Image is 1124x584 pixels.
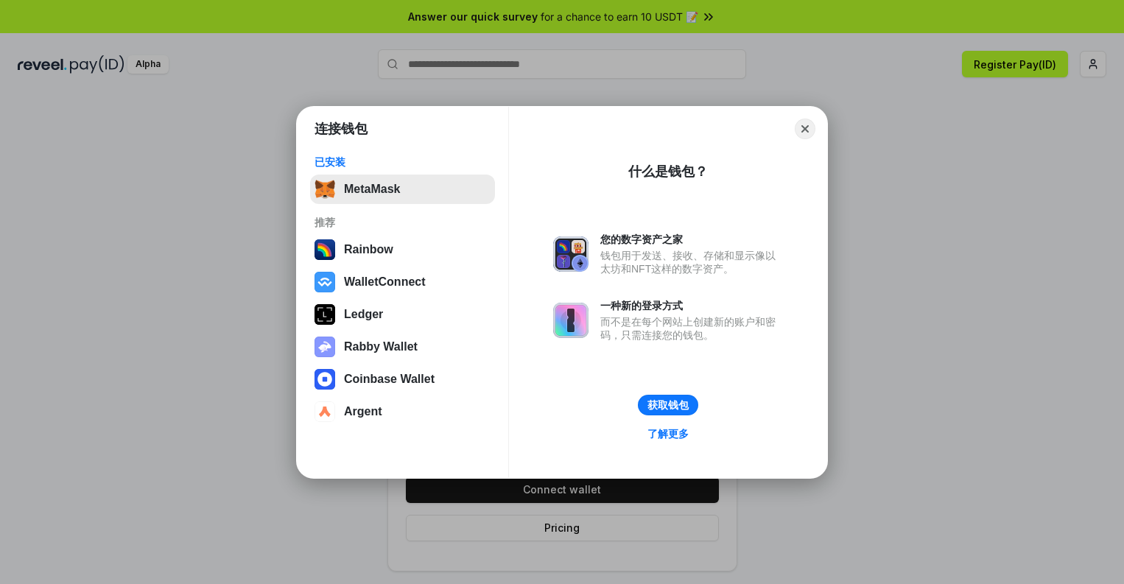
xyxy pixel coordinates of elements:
div: Rainbow [344,243,393,256]
img: svg+xml,%3Csvg%20width%3D%22120%22%20height%3D%22120%22%20viewBox%3D%220%200%20120%20120%22%20fil... [315,239,335,260]
div: 了解更多 [647,427,689,440]
img: svg+xml,%3Csvg%20xmlns%3D%22http%3A%2F%2Fwww.w3.org%2F2000%2Fsvg%22%20width%3D%2228%22%20height%3... [315,304,335,325]
img: svg+xml,%3Csvg%20xmlns%3D%22http%3A%2F%2Fwww.w3.org%2F2000%2Fsvg%22%20fill%3D%22none%22%20viewBox... [553,303,589,338]
img: svg+xml,%3Csvg%20fill%3D%22none%22%20height%3D%2233%22%20viewBox%3D%220%200%2035%2033%22%20width%... [315,179,335,200]
div: 一种新的登录方式 [600,299,783,312]
div: 获取钱包 [647,398,689,412]
div: 钱包用于发送、接收、存储和显示像以太坊和NFT这样的数字资产。 [600,249,783,275]
div: 您的数字资产之家 [600,233,783,246]
img: svg+xml,%3Csvg%20width%3D%2228%22%20height%3D%2228%22%20viewBox%3D%220%200%2028%2028%22%20fill%3D... [315,272,335,292]
div: Argent [344,405,382,418]
button: Close [795,119,815,139]
img: svg+xml,%3Csvg%20xmlns%3D%22http%3A%2F%2Fwww.w3.org%2F2000%2Fsvg%22%20fill%3D%22none%22%20viewBox... [315,337,335,357]
div: 推荐 [315,216,491,229]
div: 什么是钱包？ [628,163,708,180]
div: 而不是在每个网站上创建新的账户和密码，只需连接您的钱包。 [600,315,783,342]
img: svg+xml,%3Csvg%20width%3D%2228%22%20height%3D%2228%22%20viewBox%3D%220%200%2028%2028%22%20fill%3D... [315,401,335,422]
div: Coinbase Wallet [344,373,435,386]
button: Rainbow [310,235,495,264]
div: Ledger [344,308,383,321]
button: 获取钱包 [638,395,698,415]
img: svg+xml,%3Csvg%20width%3D%2228%22%20height%3D%2228%22%20viewBox%3D%220%200%2028%2028%22%20fill%3D... [315,369,335,390]
div: Rabby Wallet [344,340,418,353]
div: WalletConnect [344,275,426,289]
div: 已安装 [315,155,491,169]
button: Ledger [310,300,495,329]
h1: 连接钱包 [315,120,368,138]
button: Coinbase Wallet [310,365,495,394]
a: 了解更多 [639,424,698,443]
button: WalletConnect [310,267,495,297]
img: svg+xml,%3Csvg%20xmlns%3D%22http%3A%2F%2Fwww.w3.org%2F2000%2Fsvg%22%20fill%3D%22none%22%20viewBox... [553,236,589,272]
button: Rabby Wallet [310,332,495,362]
button: MetaMask [310,175,495,204]
div: MetaMask [344,183,400,196]
button: Argent [310,397,495,426]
